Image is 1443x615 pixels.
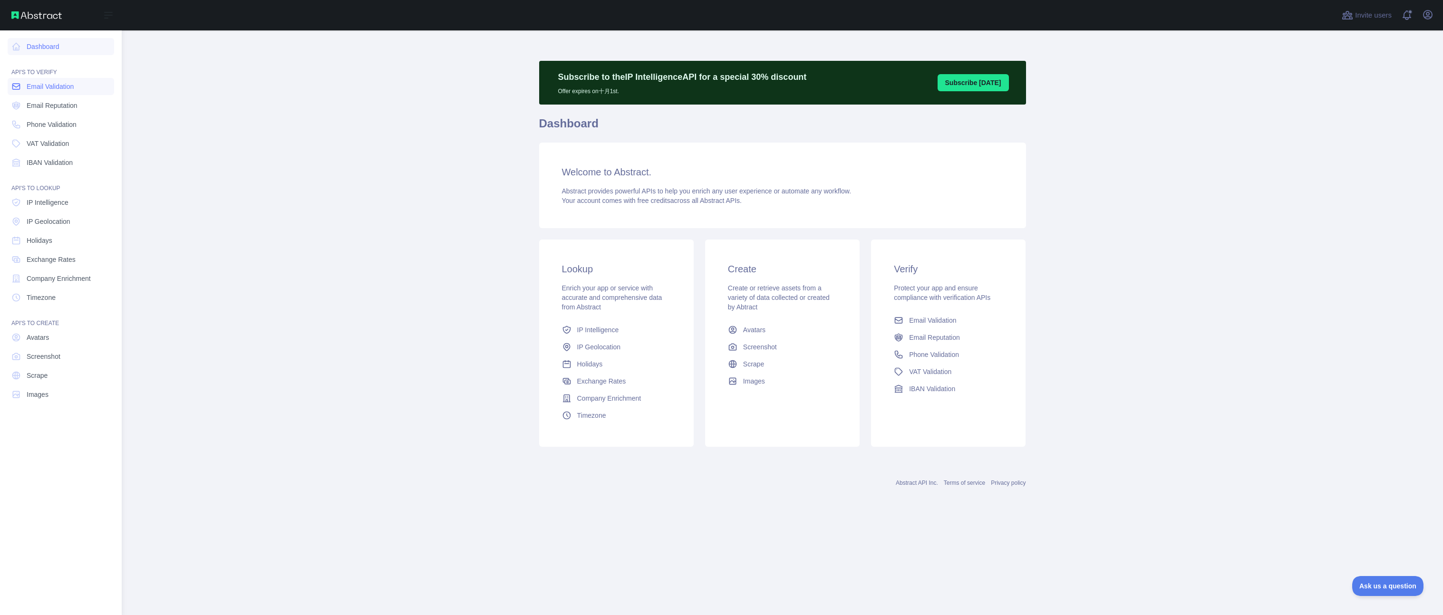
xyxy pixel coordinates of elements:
[558,338,675,356] a: IP Geolocation
[8,289,114,306] a: Timezone
[991,480,1026,486] a: Privacy policy
[27,236,52,245] span: Holidays
[8,348,114,365] a: Screenshot
[938,74,1009,91] button: Subscribe [DATE]
[8,173,114,192] div: API'S TO LOOKUP
[577,394,641,403] span: Company Enrichment
[27,82,74,91] span: Email Validation
[894,284,990,301] span: Protect your app and ensure compliance with verification APIs
[1352,576,1424,596] iframe: Toggle Customer Support
[728,284,830,311] span: Create or retrieve assets from a variety of data collected or created by Abtract
[896,480,938,486] a: Abstract API Inc.
[909,384,955,394] span: IBAN Validation
[27,198,68,207] span: IP Intelligence
[577,411,606,420] span: Timezone
[27,274,91,283] span: Company Enrichment
[577,325,619,335] span: IP Intelligence
[27,101,77,110] span: Email Reputation
[8,194,114,211] a: IP Intelligence
[8,154,114,171] a: IBAN Validation
[8,308,114,327] div: API'S TO CREATE
[724,321,841,338] a: Avatars
[890,380,1007,397] a: IBAN Validation
[909,350,959,359] span: Phone Validation
[890,346,1007,363] a: Phone Validation
[558,84,807,95] p: Offer expires on 十月 1st.
[562,187,852,195] span: Abstract provides powerful APIs to help you enrich any user experience or automate any workflow.
[8,97,114,114] a: Email Reputation
[8,135,114,152] a: VAT Validation
[27,217,70,226] span: IP Geolocation
[27,371,48,380] span: Scrape
[8,213,114,230] a: IP Geolocation
[562,165,1003,179] h3: Welcome to Abstract.
[743,325,765,335] span: Avatars
[8,78,114,95] a: Email Validation
[944,480,985,486] a: Terms of service
[539,116,1026,139] h1: Dashboard
[8,367,114,384] a: Scrape
[724,373,841,390] a: Images
[728,262,837,276] h3: Create
[577,342,621,352] span: IP Geolocation
[8,386,114,403] a: Images
[558,70,807,84] p: Subscribe to the IP Intelligence API for a special 30 % discount
[562,197,742,204] span: Your account comes with across all Abstract APIs.
[27,120,77,129] span: Phone Validation
[909,367,951,376] span: VAT Validation
[909,316,956,325] span: Email Validation
[558,373,675,390] a: Exchange Rates
[27,255,76,264] span: Exchange Rates
[8,116,114,133] a: Phone Validation
[27,139,69,148] span: VAT Validation
[577,376,626,386] span: Exchange Rates
[27,158,73,167] span: IBAN Validation
[8,57,114,76] div: API'S TO VERIFY
[8,329,114,346] a: Avatars
[27,333,49,342] span: Avatars
[638,197,670,204] span: free credits
[743,376,765,386] span: Images
[562,262,671,276] h3: Lookup
[890,312,1007,329] a: Email Validation
[11,11,62,19] img: Abstract API
[558,390,675,407] a: Company Enrichment
[8,232,114,249] a: Holidays
[909,333,960,342] span: Email Reputation
[558,356,675,373] a: Holidays
[27,390,48,399] span: Images
[8,38,114,55] a: Dashboard
[558,321,675,338] a: IP Intelligence
[8,270,114,287] a: Company Enrichment
[743,359,764,369] span: Scrape
[558,407,675,424] a: Timezone
[1340,8,1394,23] button: Invite users
[27,293,56,302] span: Timezone
[8,251,114,268] a: Exchange Rates
[894,262,1003,276] h3: Verify
[1355,10,1392,21] span: Invite users
[27,352,60,361] span: Screenshot
[577,359,603,369] span: Holidays
[890,329,1007,346] a: Email Reputation
[724,338,841,356] a: Screenshot
[743,342,777,352] span: Screenshot
[724,356,841,373] a: Scrape
[890,363,1007,380] a: VAT Validation
[562,284,662,311] span: Enrich your app or service with accurate and comprehensive data from Abstract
